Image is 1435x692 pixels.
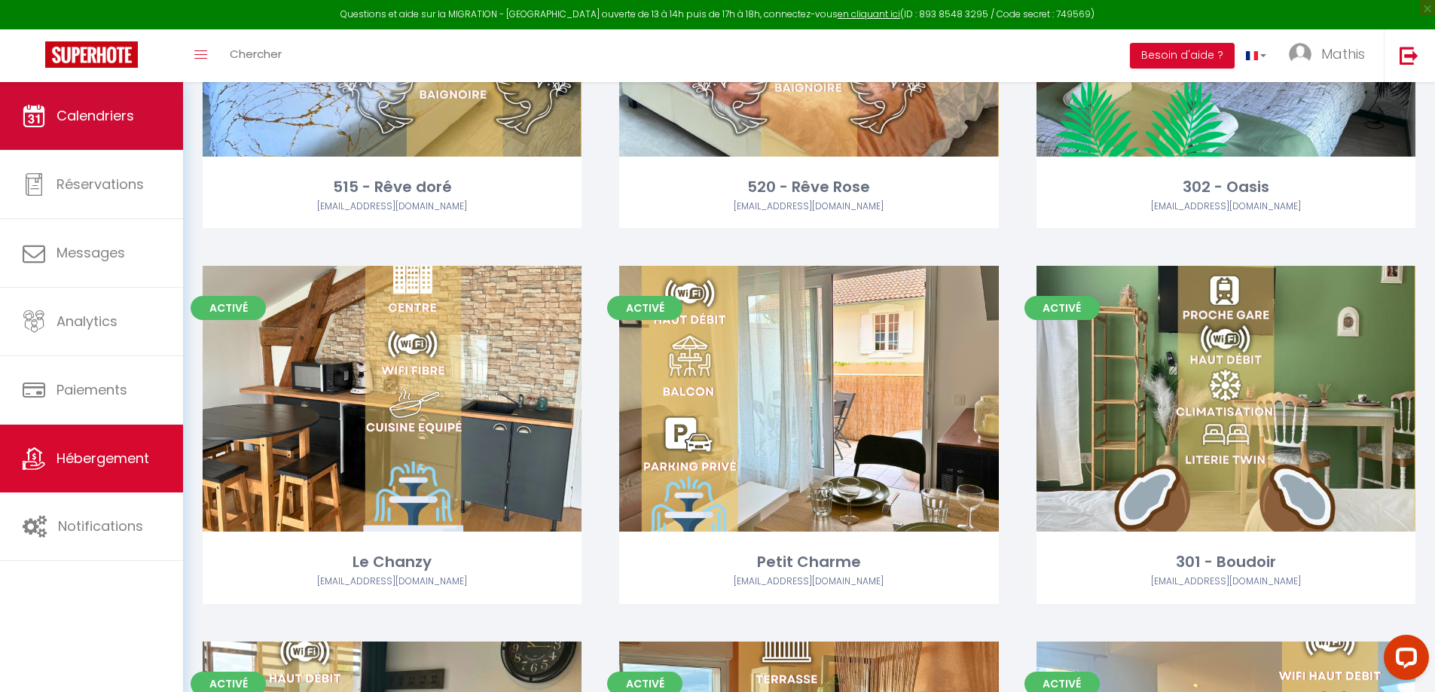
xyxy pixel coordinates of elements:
span: Activé [1024,296,1100,320]
a: en cliquant ici [838,8,900,20]
iframe: LiveChat chat widget [1372,629,1435,692]
span: Notifications [58,517,143,535]
button: Besoin d'aide ? [1130,43,1235,69]
div: Airbnb [1037,575,1415,589]
a: Editer [764,384,854,414]
a: ... Mathis [1278,29,1384,82]
a: Editer [1180,384,1271,414]
img: Super Booking [45,41,138,68]
img: logout [1400,46,1418,65]
div: Le Chanzy [203,550,582,574]
div: 515 - Rêve doré [203,175,582,199]
div: 520 - Rêve Rose [619,175,998,199]
span: Activé [191,296,266,320]
img: ... [1289,43,1311,66]
div: Airbnb [203,200,582,214]
a: Chercher [218,29,293,82]
div: Airbnb [619,200,998,214]
span: Hébergement [56,449,149,468]
span: Mathis [1321,44,1365,63]
div: Airbnb [619,575,998,589]
div: Petit Charme [619,550,998,574]
span: Paiements [56,380,127,399]
div: 302 - Oasis [1037,175,1415,199]
span: Analytics [56,312,118,331]
span: Calendriers [56,106,134,125]
div: 301 - Boudoir [1037,550,1415,574]
div: Airbnb [203,575,582,589]
span: Activé [607,296,682,320]
a: Editer [347,384,438,414]
span: Chercher [230,46,282,62]
span: Messages [56,243,125,262]
div: Airbnb [1037,200,1415,214]
span: Réservations [56,175,144,194]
